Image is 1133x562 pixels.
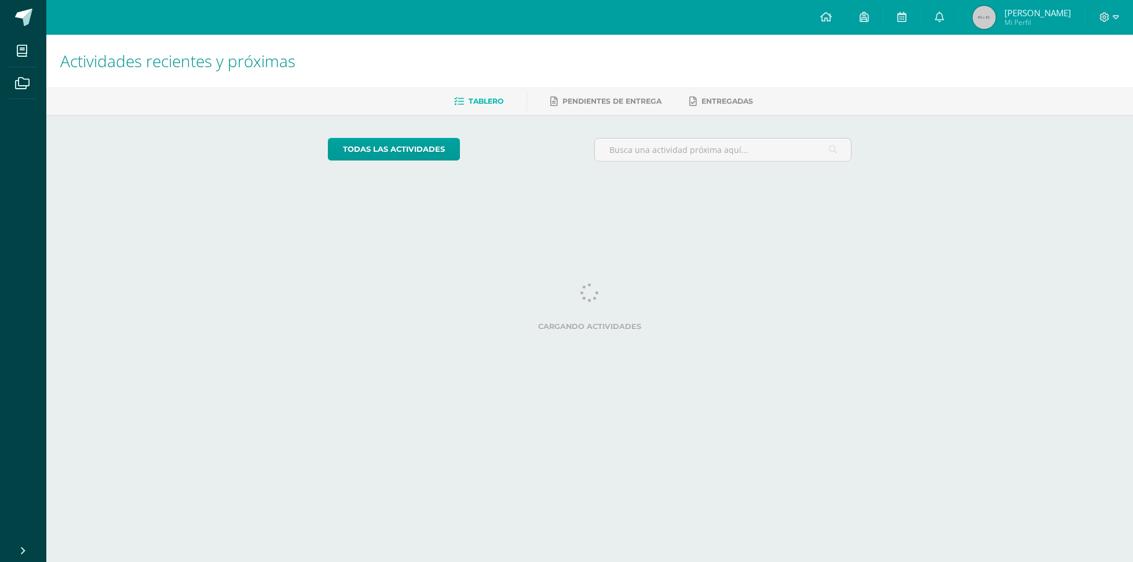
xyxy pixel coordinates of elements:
[1004,7,1071,19] span: [PERSON_NAME]
[454,92,503,111] a: Tablero
[701,97,753,105] span: Entregadas
[562,97,661,105] span: Pendientes de entrega
[550,92,661,111] a: Pendientes de entrega
[595,138,851,161] input: Busca una actividad próxima aquí...
[60,50,295,72] span: Actividades recientes y próximas
[1004,17,1071,27] span: Mi Perfil
[973,6,996,29] img: 45x45
[469,97,503,105] span: Tablero
[689,92,753,111] a: Entregadas
[328,322,852,331] label: Cargando actividades
[328,138,460,160] a: todas las Actividades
